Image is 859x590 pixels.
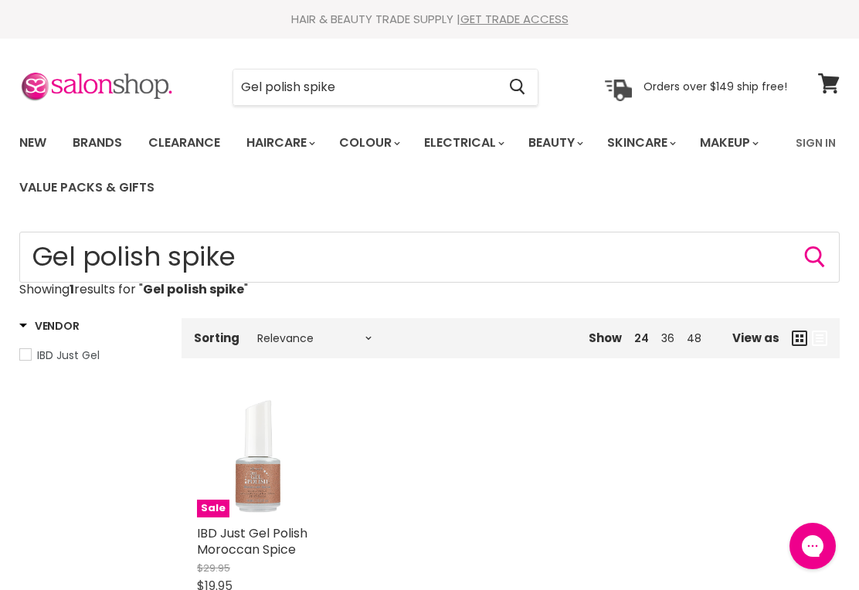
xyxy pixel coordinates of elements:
input: Search [19,232,840,283]
input: Search [233,70,497,105]
a: Makeup [688,127,768,159]
a: Haircare [235,127,324,159]
span: IBD Just Gel [37,348,100,363]
iframe: Gorgias live chat messenger [782,517,844,575]
p: Orders over $149 ship free! [643,80,787,93]
button: Search [803,245,827,270]
a: Brands [61,127,134,159]
a: Electrical [413,127,514,159]
a: Sign In [786,127,845,159]
img: IBD Just Gel Polish Moroccan Spice [218,395,299,517]
a: GET TRADE ACCESS [460,11,569,27]
a: IBD Just Gel [19,347,162,364]
a: 24 [634,331,649,346]
span: View as [732,331,779,344]
a: New [8,127,58,159]
a: Skincare [596,127,685,159]
label: Sorting [194,331,239,344]
span: $29.95 [197,561,230,575]
a: 36 [661,331,674,346]
p: Showing results for " " [19,283,840,297]
strong: Gel polish spike [143,280,244,298]
a: Clearance [137,127,232,159]
form: Product [19,232,840,283]
a: 48 [687,331,701,346]
a: IBD Just Gel Polish Moroccan Spice [197,524,307,558]
a: Value Packs & Gifts [8,171,166,204]
h3: Vendor [19,318,79,334]
button: Search [497,70,538,105]
span: Show [589,330,622,346]
span: Sale [197,500,229,517]
a: Colour [328,127,409,159]
a: Beauty [517,127,592,159]
form: Product [233,69,538,106]
strong: 1 [70,280,74,298]
ul: Main menu [8,120,786,210]
a: IBD Just Gel Polish Moroccan SpiceSale [197,395,319,517]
